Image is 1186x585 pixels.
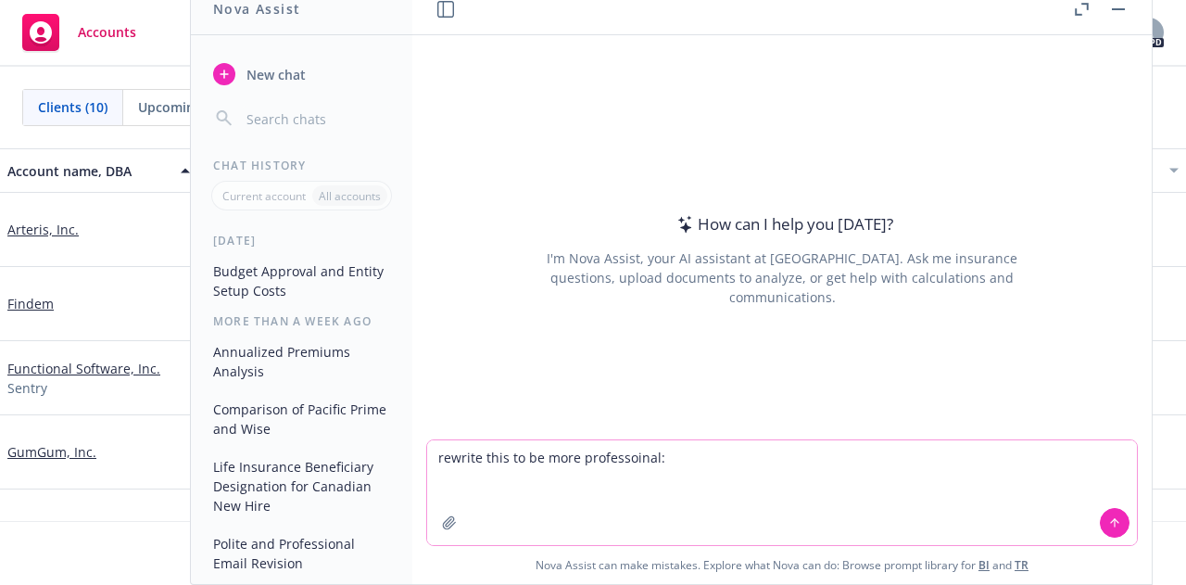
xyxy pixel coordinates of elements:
a: Accounts [15,6,144,58]
input: Search chats [243,106,390,132]
div: More than a week ago [191,313,412,329]
a: BI [978,557,990,573]
span: Accounts [78,25,136,40]
div: I'm Nova Assist, your AI assistant at [GEOGRAPHIC_DATA]. Ask me insurance questions, upload docum... [522,248,1042,307]
span: New chat [243,65,306,84]
span: Sentry [7,378,47,398]
button: Annualized Premiums Analysis [206,337,397,387]
button: Life Insurance Beneficiary Designation for Canadian New Hire [206,451,397,521]
a: Findem [7,294,54,313]
button: New chat [206,57,397,91]
div: How can I help you [DATE]? [672,212,893,236]
span: Clients (10) [38,97,107,117]
span: Upcoming renewals (0) [138,97,281,117]
div: [DATE] [191,233,412,248]
button: Comparison of Pacific Prime and Wise [206,394,397,444]
a: Lantheus Holdings Inc. [7,516,149,536]
span: Nova Assist can make mistakes. Explore what Nova can do: Browse prompt library for and [420,546,1144,584]
a: GumGum, Inc. [7,442,96,462]
p: Current account [222,188,306,204]
button: Budget Approval and Entity Setup Costs [206,256,397,306]
a: Arteris, Inc. [7,220,79,239]
div: Chat History [191,158,412,173]
textarea: rewrite this to be more professoinal: [427,440,1137,545]
p: All accounts [319,188,381,204]
button: Polite and Professional Email Revision [206,528,397,579]
a: Functional Software, Inc. [7,359,160,378]
a: TR [1015,557,1028,573]
div: Account name, DBA [7,161,170,181]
